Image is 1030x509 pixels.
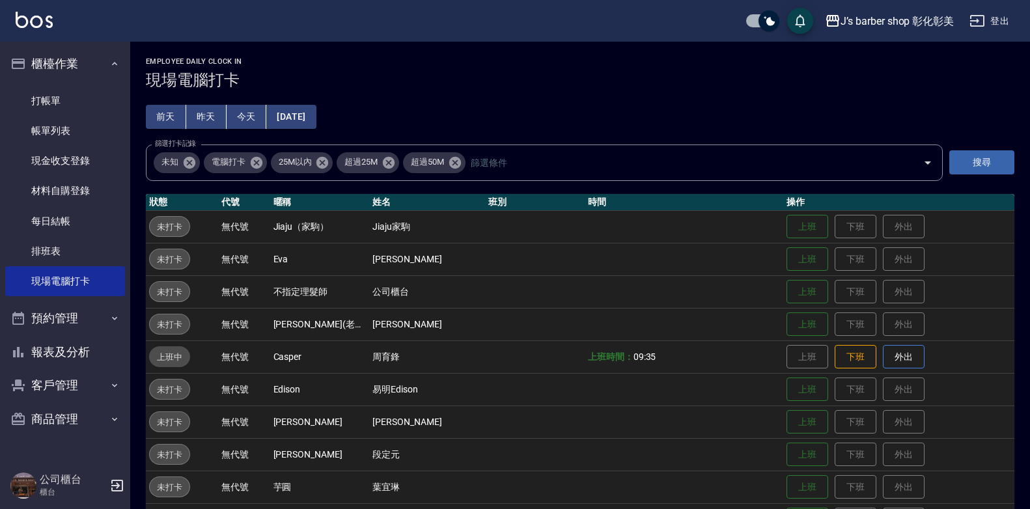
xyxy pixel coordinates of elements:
span: 電腦打卡 [204,156,253,169]
td: [PERSON_NAME] [369,406,485,438]
span: 未打卡 [150,253,189,266]
span: 09:35 [633,351,656,362]
th: 姓名 [369,194,485,211]
button: 上班 [786,378,828,402]
td: 無代號 [218,438,270,471]
td: 周育鋒 [369,340,485,373]
a: 打帳單 [5,86,125,116]
a: 帳單列表 [5,116,125,146]
th: 時間 [585,194,784,211]
span: 超過25M [337,156,385,169]
div: 電腦打卡 [204,152,267,173]
img: Logo [16,12,53,28]
button: 上班 [786,247,828,271]
span: 上班中 [149,350,190,364]
span: 25M以內 [271,156,320,169]
td: 無代號 [218,308,270,340]
button: 上班 [786,280,828,304]
span: 未打卡 [150,220,189,234]
td: [PERSON_NAME] [369,243,485,275]
td: Casper [270,340,370,373]
td: 公司櫃台 [369,275,485,308]
button: save [787,8,813,34]
td: 無代號 [218,373,270,406]
td: 易明Edison [369,373,485,406]
th: 狀態 [146,194,218,211]
div: 超過50M [403,152,466,173]
div: 超過25M [337,152,399,173]
th: 操作 [783,194,1014,211]
button: Open [917,152,938,173]
td: [PERSON_NAME] [270,438,370,471]
button: 昨天 [186,105,227,129]
span: 未知 [154,156,186,169]
td: 無代號 [218,471,270,503]
a: 排班表 [5,236,125,266]
td: 無代號 [218,243,270,275]
b: 上班時間： [588,351,633,362]
span: 未打卡 [150,480,189,494]
th: 暱稱 [270,194,370,211]
h2: Employee Daily Clock In [146,57,1014,66]
button: 上班 [786,475,828,499]
td: [PERSON_NAME] [369,308,485,340]
button: 櫃檯作業 [5,47,125,81]
span: 未打卡 [150,383,189,396]
button: 外出 [883,345,925,369]
button: 上班 [786,215,828,239]
span: 未打卡 [150,415,189,429]
label: 篩選打卡記錄 [155,139,196,148]
span: 未打卡 [150,285,189,299]
td: Edison [270,373,370,406]
button: 今天 [227,105,267,129]
button: J’s barber shop 彰化彰美 [820,8,959,34]
td: 無代號 [218,210,270,243]
input: 篩選條件 [467,151,900,174]
button: 上班 [786,443,828,467]
div: J’s barber shop 彰化彰美 [841,13,954,29]
a: 每日結帳 [5,206,125,236]
div: 未知 [154,152,200,173]
button: 商品管理 [5,402,125,436]
button: 上班 [786,410,828,434]
h5: 公司櫃台 [40,473,106,486]
th: 代號 [218,194,270,211]
td: Eva [270,243,370,275]
td: 葉宜琳 [369,471,485,503]
a: 現場電腦打卡 [5,266,125,296]
td: [PERSON_NAME](老派） [270,308,370,340]
button: 報表及分析 [5,335,125,369]
td: 段定元 [369,438,485,471]
button: 登出 [964,9,1014,33]
button: [DATE] [266,105,316,129]
th: 班別 [485,194,585,211]
button: 搜尋 [949,150,1014,174]
button: 客戶管理 [5,368,125,402]
div: 25M以內 [271,152,333,173]
td: 芋圓 [270,471,370,503]
span: 超過50M [403,156,452,169]
td: 不指定理髮師 [270,275,370,308]
button: 下班 [835,345,876,369]
td: 無代號 [218,340,270,373]
span: 未打卡 [150,448,189,461]
td: 無代號 [218,406,270,438]
h3: 現場電腦打卡 [146,71,1014,89]
td: Jiaju家駒 [369,210,485,243]
p: 櫃台 [40,486,106,498]
button: 前天 [146,105,186,129]
td: Jiaju（家駒） [270,210,370,243]
td: [PERSON_NAME] [270,406,370,438]
a: 材料自購登錄 [5,176,125,206]
a: 現金收支登錄 [5,146,125,176]
span: 未打卡 [150,318,189,331]
td: 無代號 [218,275,270,308]
button: 上班 [786,312,828,337]
img: Person [10,473,36,499]
button: 預約管理 [5,301,125,335]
